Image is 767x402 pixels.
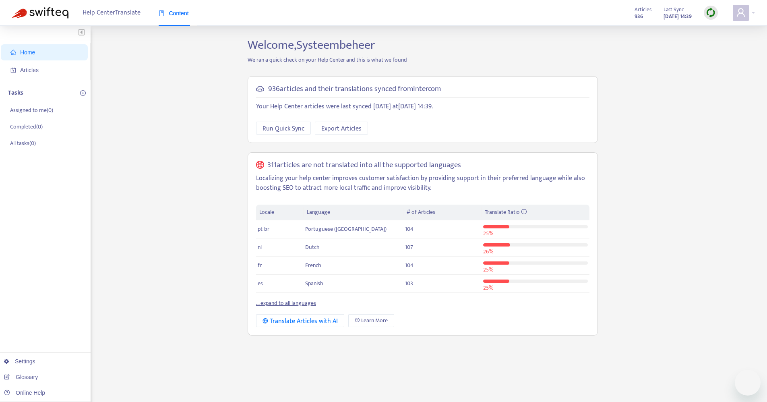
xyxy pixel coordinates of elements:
[258,261,262,270] span: fr
[263,316,338,326] div: Translate Articles with AI
[256,298,316,308] a: ... expand to all languages
[256,161,264,170] span: global
[10,106,53,114] p: Assigned to me ( 0 )
[10,122,43,131] p: Completed ( 0 )
[256,102,589,112] p: Your Help Center articles were last synced [DATE] at [DATE] 14:39 .
[10,67,16,73] span: account-book
[80,90,86,96] span: plus-circle
[248,35,375,55] span: Welcome, Systeembeheer
[403,205,481,220] th: # of Articles
[83,5,141,21] span: Help Center Translate
[268,85,441,94] h5: 936 articles and their translations synced from Intercom
[256,314,344,327] button: Translate Articles with AI
[20,49,35,56] span: Home
[315,122,368,135] button: Export Articles
[635,12,643,21] strong: 936
[4,374,38,380] a: Glossary
[256,122,311,135] button: Run Quick Sync
[736,8,746,17] span: user
[305,261,321,270] span: French
[258,279,263,288] span: es
[664,12,692,21] strong: [DATE] 14:39
[258,224,269,234] span: pt-br
[485,208,586,217] div: Translate Ratio
[263,124,304,134] span: Run Quick Sync
[483,265,493,274] span: 25 %
[12,7,68,19] img: Swifteq
[159,10,164,16] span: book
[304,205,403,220] th: Language
[256,174,589,193] p: Localizing your help center improves customer satisfaction by providing support in their preferre...
[361,316,388,325] span: Learn More
[483,247,493,256] span: 26 %
[405,261,413,270] span: 104
[405,242,413,252] span: 107
[405,224,413,234] span: 104
[321,124,362,134] span: Export Articles
[483,229,493,238] span: 25 %
[305,242,320,252] span: Dutch
[256,205,304,220] th: Locale
[305,224,387,234] span: Portuguese ([GEOGRAPHIC_DATA])
[405,279,413,288] span: 103
[242,56,604,64] p: We ran a quick check on your Help Center and this is what we found
[267,161,461,170] h5: 311 articles are not translated into all the supported languages
[483,283,493,292] span: 25 %
[159,10,189,17] span: Content
[10,50,16,55] span: home
[664,5,684,14] span: Last Sync
[305,279,323,288] span: Spanish
[348,314,394,327] a: Learn More
[20,67,39,73] span: Articles
[635,5,651,14] span: Articles
[4,390,45,396] a: Online Help
[8,88,23,98] p: Tasks
[4,358,35,365] a: Settings
[256,85,264,93] span: cloud-sync
[735,370,761,396] iframe: Button to launch messaging window, conversation in progress
[706,8,716,18] img: sync.dc5367851b00ba804db3.png
[10,139,36,147] p: All tasks ( 0 )
[258,242,262,252] span: nl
